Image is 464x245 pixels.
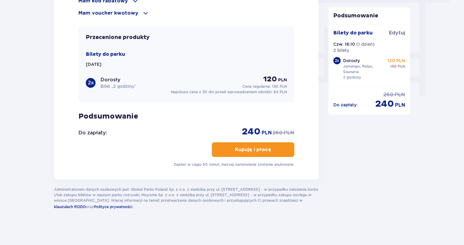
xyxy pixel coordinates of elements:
[328,12,410,20] p: Podsumowanie
[78,130,107,136] p: Do zapłaty :
[94,204,132,209] span: Polityce prywatności
[100,76,120,83] p: Dorosły
[272,84,287,89] span: 130 PLN
[78,10,138,16] p: Mam voucher kwotowy
[284,130,294,136] span: PLN
[375,98,394,110] span: 240
[78,112,294,121] p: Podsumowanie
[395,102,405,108] span: PLN
[54,204,86,209] span: klauzulach RODO
[174,162,294,167] p: Zapłać w ciągu 60 minut, inaczej zamówienie zostanie anulowane.
[263,75,277,84] span: 120
[273,130,283,136] span: 260
[333,57,341,64] div: 2 x
[343,75,361,80] p: 2 godziny
[242,126,260,137] span: 240
[86,78,96,88] div: 2 x
[356,41,375,47] p: ( 1 dzień )
[54,203,86,210] a: klauzulach RODO
[86,61,101,67] p: [DATE]
[235,146,271,153] p: Kupuję i płacę
[171,89,287,95] p: Najniższa cena z 30 dni przed wprowadzeniem obniżki:
[389,30,405,36] span: Edytuj
[395,91,405,98] span: PLN
[242,84,287,89] p: Cena regularna:
[333,41,355,47] p: Czw. 16.10
[383,91,393,98] span: 260
[390,64,397,69] span: 130
[333,47,349,53] p: 2 bilety
[94,203,132,210] a: Polityce prywatności
[343,64,385,75] p: Jamango, Relax, Saunaria
[333,102,358,108] p: Do zapłaty :
[278,77,287,83] span: PLN
[86,51,125,58] p: Bilety do parku
[387,58,405,64] p: 120 PLN
[398,64,405,69] span: PLN
[333,30,373,36] p: Bilety do parku
[212,142,294,157] button: Kupuję i płacę
[86,34,150,41] p: Przecenione produkty
[274,90,287,94] span: 84 PLN
[54,187,319,210] p: Administratorem danych osobowych jest: Global Parks Poland Sp. z o.o. z siedzibą przy ul. [STREET...
[262,130,272,136] span: PLN
[343,58,360,64] p: Dorosły
[100,83,136,89] p: Bilet „2 godziny”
